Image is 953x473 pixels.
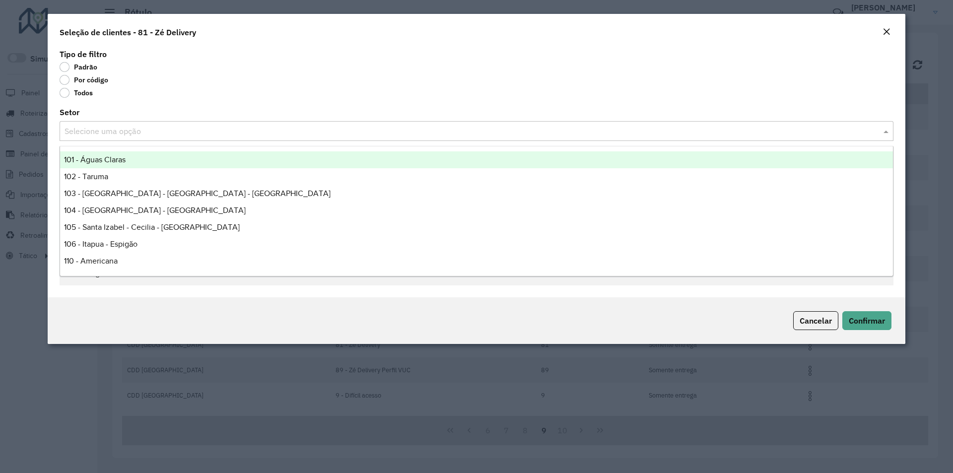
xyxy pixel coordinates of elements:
label: Por código [60,75,108,85]
label: Tipo de filtro [60,48,107,60]
ng-dropdown-panel: Options list [60,146,893,276]
span: 103 - [GEOGRAPHIC_DATA] - [GEOGRAPHIC_DATA] - [GEOGRAPHIC_DATA] [64,189,331,198]
em: Fechar [883,28,890,36]
span: 104 - [GEOGRAPHIC_DATA] - [GEOGRAPHIC_DATA] [64,206,246,214]
span: 102 - Taruma [64,172,108,181]
span: 110 - Americana [64,257,118,265]
button: Close [880,26,893,39]
span: 106 - Itapua - Espigão [64,240,137,248]
h4: Seleção de clientes - 81 - Zé Delivery [60,26,196,38]
label: Setor [60,106,79,118]
button: Confirmar [842,311,891,330]
span: 101 - Águas Claras [64,155,126,164]
span: Cancelar [800,316,832,326]
span: Confirmar [849,316,885,326]
label: Padrão [60,62,97,72]
label: Todos [60,88,93,98]
button: Cancelar [793,311,838,330]
span: 105 - Santa Izabel - Cecilia - [GEOGRAPHIC_DATA] [64,223,240,231]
